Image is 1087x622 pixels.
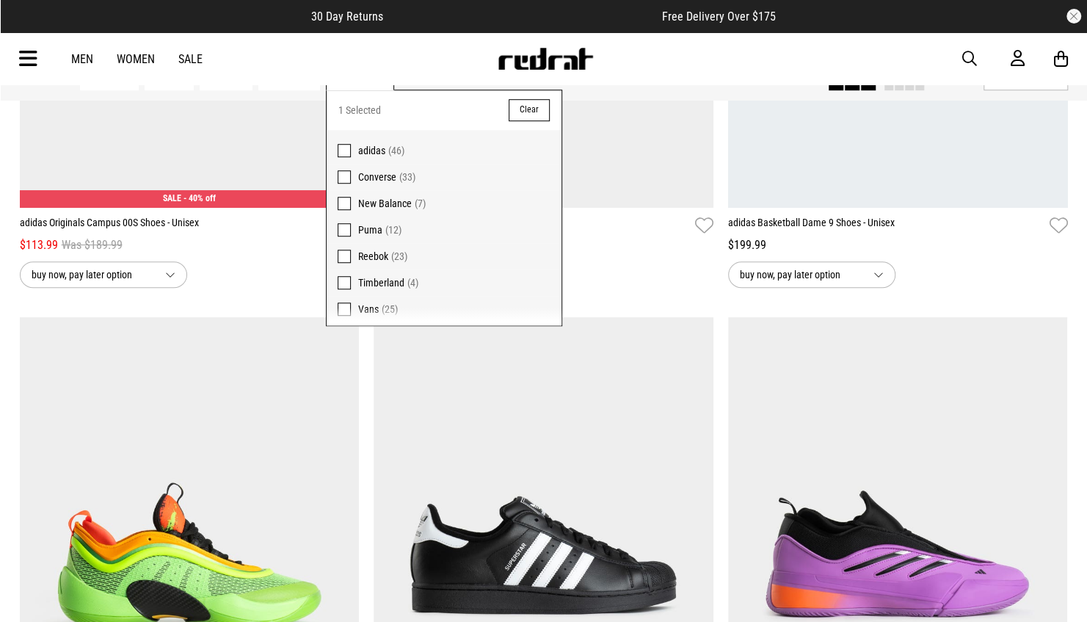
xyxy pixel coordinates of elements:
span: buy now, pay later option [32,266,153,283]
a: Men [71,52,93,66]
span: (23) [391,250,407,262]
span: Timberland [358,277,404,289]
a: adidas Basketball Dame 9 Shoes - Unisex [728,215,1044,236]
a: Sale [178,52,203,66]
span: (12) [385,224,401,236]
span: (7) [415,198,426,209]
button: buy now, pay later option [20,261,187,288]
span: Vans [358,303,379,315]
span: Reebok [358,250,388,262]
span: (25) [382,303,398,315]
span: Puma [358,224,382,236]
span: - 40% off [183,193,216,203]
div: $199.99 [728,236,1068,254]
span: New Balance [358,198,412,209]
div: Brand [326,90,562,326]
button: buy now, pay later option [728,261,895,288]
button: Clear [509,99,550,121]
a: adidas Originals Campus 00S Shoes - Unisex [20,215,335,236]
iframe: Customer reviews powered by Trustpilot [412,9,633,23]
span: $113.99 [20,236,58,254]
span: Free Delivery Over $175 [662,10,776,23]
img: Redrat logo [497,48,594,70]
button: Open LiveChat chat widget [12,6,56,50]
span: adidas [358,145,385,156]
span: (46) [388,145,404,156]
span: buy now, pay later option [740,266,862,283]
span: (4) [407,277,418,289]
span: SALE [163,193,181,203]
a: Women [117,52,155,66]
span: 1 Selected [338,101,381,119]
span: 30 Day Returns [311,10,383,23]
span: Converse [358,171,396,183]
span: Was $189.99 [62,236,123,254]
span: (33) [399,171,415,183]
